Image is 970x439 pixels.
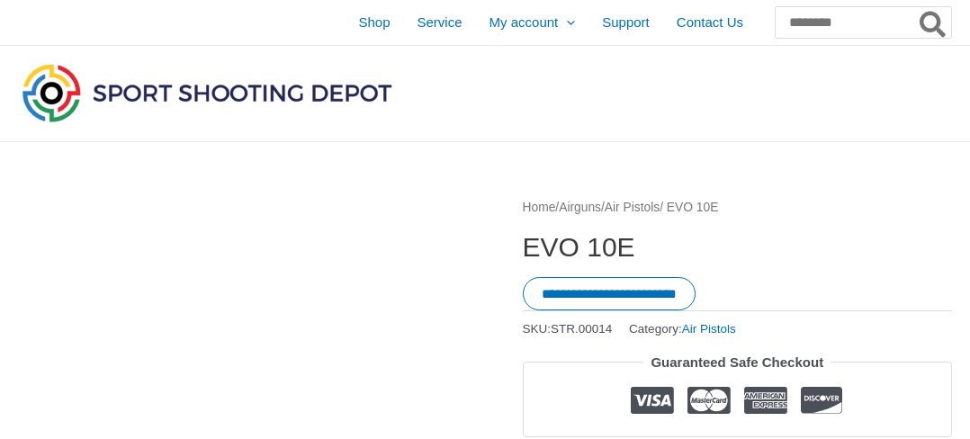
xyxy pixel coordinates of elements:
span: SKU: [523,318,613,340]
img: Sport Shooting Depot [18,59,396,126]
a: Home [523,201,556,214]
legend: Guaranteed Safe Checkout [643,350,831,375]
a: Air Pistols [682,322,736,336]
h1: EVO 10E [523,231,952,264]
nav: Breadcrumb [523,196,952,219]
span: STR.00014 [551,322,612,336]
span: Category: [629,318,736,340]
a: Airguns [559,201,601,214]
button: Search [916,7,951,38]
a: Air Pistols [605,201,660,214]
